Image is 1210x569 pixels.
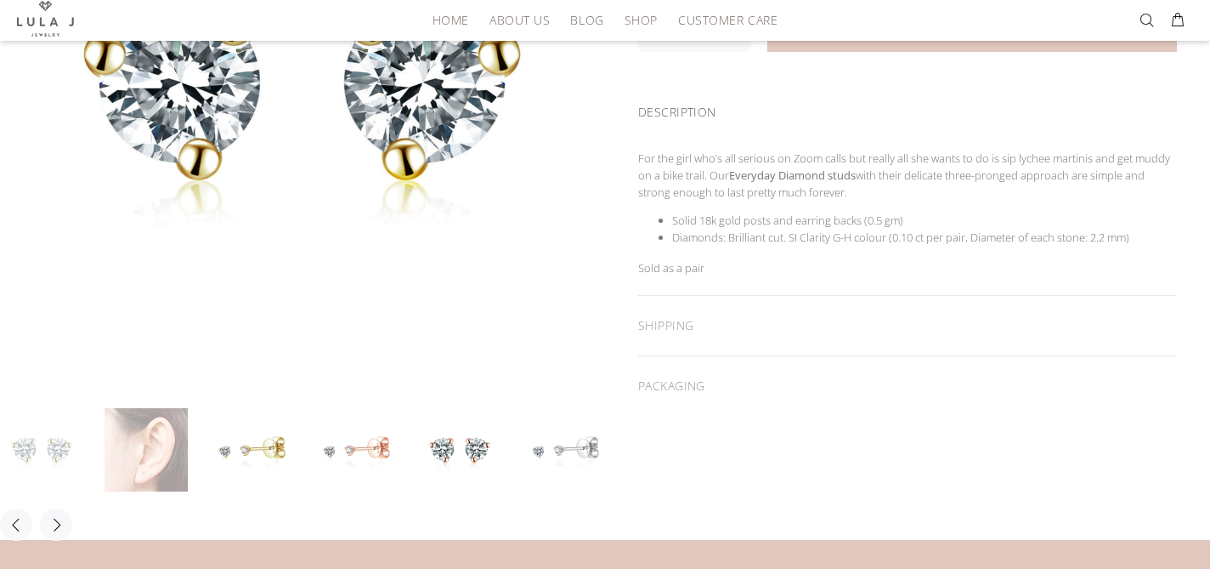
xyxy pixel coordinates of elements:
[570,14,603,26] span: Blog
[638,83,1177,136] div: DESCRIPTION
[40,509,72,541] button: Next
[614,7,668,33] a: Shop
[672,212,1177,229] li: Solid 18k gold posts and earring backs (0.5 gm)
[729,168,856,183] strong: Everyday Diamond studs
[638,259,1177,276] p: Sold as a pair
[678,14,777,26] span: Customer Care
[638,150,1177,201] p: For the girl who’s all serious on Zoom calls but really all she wants to do is sip lychee martini...
[489,14,550,26] span: About Us
[479,7,560,33] a: About Us
[422,7,479,33] a: HOME
[638,296,1177,356] div: SHIPPING
[560,7,613,33] a: Blog
[638,356,1177,416] div: PACKAGING
[672,229,1177,246] li: Diamonds: Brilliant cut. SI Clarity G-H colour (0.10 ct per pair, Diameter of each stone: 2.2 mm)
[625,14,658,26] span: Shop
[668,7,777,33] a: Customer Care
[433,14,469,26] span: HOME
